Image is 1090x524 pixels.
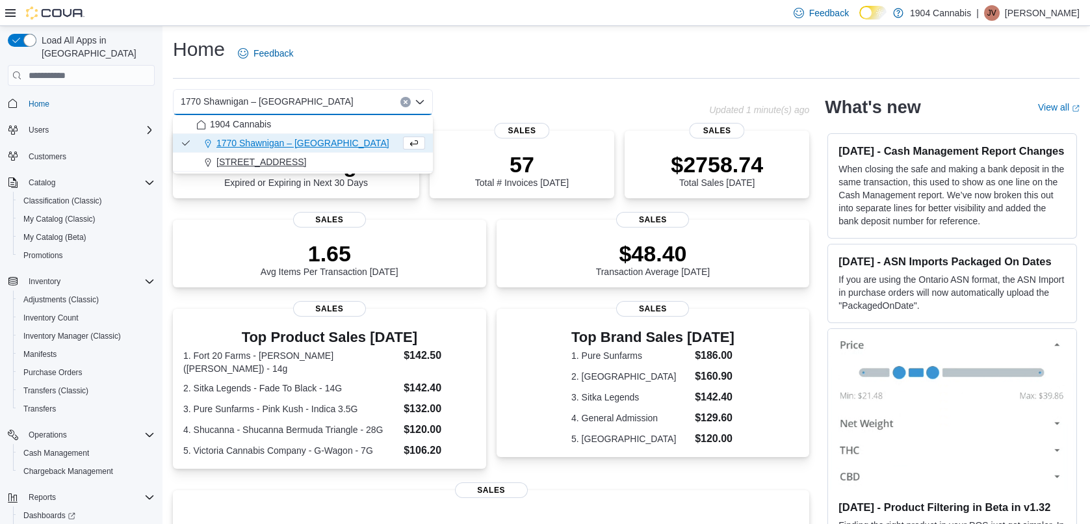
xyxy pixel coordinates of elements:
[13,462,160,480] button: Chargeback Management
[18,193,107,209] a: Classification (Classic)
[3,147,160,166] button: Customers
[838,273,1066,312] p: If you are using the Ontario ASN format, the ASN Import in purchase orders will now automatically...
[173,36,225,62] h1: Home
[18,248,68,263] a: Promotions
[18,328,126,344] a: Inventory Manager (Classic)
[253,47,293,60] span: Feedback
[13,291,160,309] button: Adjustments (Classic)
[18,248,155,263] span: Promotions
[671,151,763,188] div: Total Sales [DATE]
[18,464,155,479] span: Chargeback Management
[3,488,160,506] button: Reports
[18,310,84,326] a: Inventory Count
[571,391,690,404] dt: 3. Sitka Legends
[838,501,1066,514] h3: [DATE] - Product Filtering in Beta in v1.32
[293,212,366,228] span: Sales
[404,401,475,417] dd: $132.00
[29,276,60,287] span: Inventory
[173,115,433,172] div: Choose from the following options
[18,383,94,399] a: Transfers (Classic)
[13,246,160,265] button: Promotions
[293,301,366,317] span: Sales
[3,426,160,444] button: Operations
[23,122,54,138] button: Users
[29,99,49,109] span: Home
[26,7,84,20] img: Cova
[23,175,60,190] button: Catalog
[23,175,155,190] span: Catalog
[18,328,155,344] span: Inventory Manager (Classic)
[23,313,79,323] span: Inventory Count
[13,400,160,418] button: Transfers
[183,402,398,415] dt: 3. Pure Sunfarms - Pink Kush - Indica 3.5G
[475,151,569,188] div: Total # Invoices [DATE]
[404,348,475,363] dd: $142.50
[1072,105,1080,112] svg: External link
[400,97,411,107] button: Clear input
[859,20,860,20] span: Dark Mode
[18,229,155,245] span: My Catalog (Beta)
[23,122,155,138] span: Users
[13,192,160,210] button: Classification (Classic)
[13,444,160,462] button: Cash Management
[1038,102,1080,112] a: View allExternal link
[695,369,734,384] dd: $160.90
[23,367,83,378] span: Purchase Orders
[18,347,62,362] a: Manifests
[596,241,710,267] p: $48.40
[695,348,734,363] dd: $186.00
[29,430,67,440] span: Operations
[18,508,81,523] a: Dashboards
[3,121,160,139] button: Users
[13,327,160,345] button: Inventory Manager (Classic)
[183,349,398,375] dt: 1. Fort 20 Farms - [PERSON_NAME] ([PERSON_NAME]) - 14g
[23,196,102,206] span: Classification (Classic)
[13,382,160,400] button: Transfers (Classic)
[695,431,734,447] dd: $120.00
[18,401,61,417] a: Transfers
[13,210,160,228] button: My Catalog (Classic)
[23,510,75,521] span: Dashboards
[183,382,398,395] dt: 2. Sitka Legends - Fade To Black - 14G
[18,401,155,417] span: Transfers
[23,448,89,458] span: Cash Management
[690,123,745,138] span: Sales
[18,292,155,308] span: Adjustments (Classic)
[183,330,476,345] h3: Top Product Sales [DATE]
[29,492,56,503] span: Reports
[36,34,155,60] span: Load All Apps in [GEOGRAPHIC_DATA]
[23,490,155,505] span: Reports
[23,331,121,341] span: Inventory Manager (Classic)
[261,241,398,267] p: 1.65
[216,155,306,168] span: [STREET_ADDRESS]
[596,241,710,277] div: Transaction Average [DATE]
[23,95,155,111] span: Home
[13,363,160,382] button: Purchase Orders
[1005,5,1080,21] p: [PERSON_NAME]
[838,255,1066,268] h3: [DATE] - ASN Imports Packaged On Dates
[173,153,433,172] button: [STREET_ADDRESS]
[23,274,155,289] span: Inventory
[18,464,118,479] a: Chargeback Management
[910,5,971,21] p: 1904 Cannabis
[23,427,72,443] button: Operations
[695,410,734,426] dd: $129.60
[3,272,160,291] button: Inventory
[23,148,155,164] span: Customers
[475,151,569,177] p: 57
[18,211,155,227] span: My Catalog (Classic)
[13,345,160,363] button: Manifests
[859,6,887,20] input: Dark Mode
[18,292,104,308] a: Adjustments (Classic)
[173,115,433,134] button: 1904 Cannabis
[838,163,1066,228] p: When closing the safe and making a bank deposit in the same transaction, this used to show as one...
[987,5,996,21] span: JV
[23,214,96,224] span: My Catalog (Classic)
[23,427,155,443] span: Operations
[709,105,809,115] p: Updated 1 minute(s) ago
[183,444,398,457] dt: 5. Victoria Cannabis Company - G-Wagon - 7G
[984,5,1000,21] div: Jeffrey Villeneuve
[23,386,88,396] span: Transfers (Classic)
[695,389,734,405] dd: $142.40
[616,301,689,317] span: Sales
